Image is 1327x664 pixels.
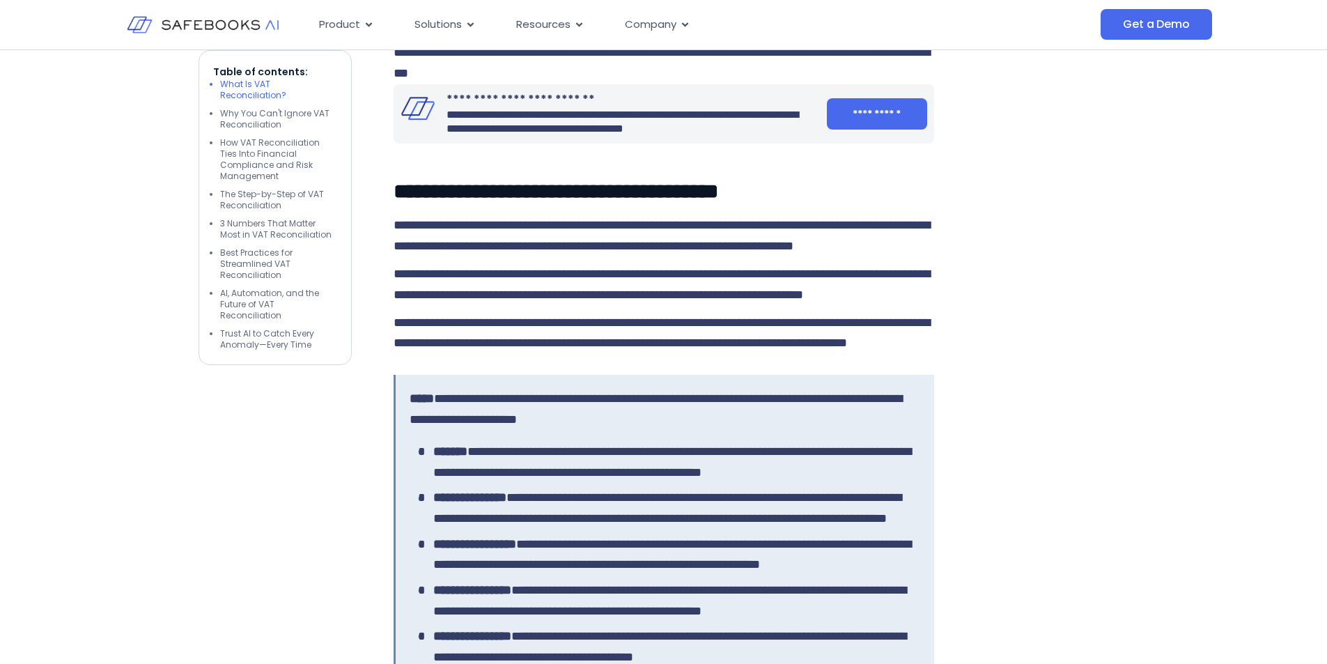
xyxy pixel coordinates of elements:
li: AI, Automation, and the Future of VAT Reconciliation [220,288,337,321]
span: Resources [516,17,571,33]
li: How VAT Reconciliation Ties Into Financial Compliance and Risk Management [220,137,337,182]
li: Why You Can't Ignore VAT Reconciliation [220,108,337,130]
nav: Menu [308,11,961,38]
a: Get a Demo [1101,9,1211,40]
li: Trust AI to Catch Every Anomaly—Every Time [220,328,337,350]
li: The Step-by-Step of VAT Reconciliation [220,189,337,211]
p: Table of contents: [213,65,337,79]
span: Solutions [414,17,462,33]
span: Get a Demo [1123,17,1189,31]
div: Menu Toggle [308,11,961,38]
span: Company [625,17,676,33]
li: Best Practices for Streamlined VAT Reconciliation [220,247,337,281]
li: 3 Numbers That Matter Most in VAT Reconciliation [220,218,337,240]
span: Product [319,17,360,33]
li: What Is VAT Reconciliation? [220,79,337,101]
